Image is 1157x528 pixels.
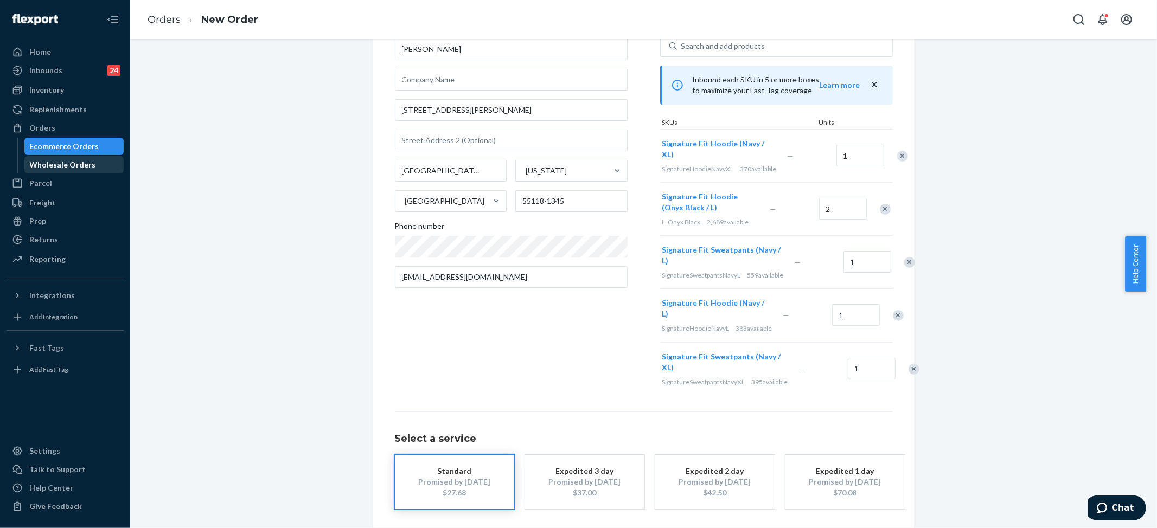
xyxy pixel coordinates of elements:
button: Expedited 3 dayPromised by [DATE]$37.00 [525,455,644,509]
button: Help Center [1125,236,1146,292]
div: Ecommerce Orders [30,141,99,152]
a: Orders [7,119,124,137]
div: Wholesale Orders [30,159,96,170]
span: 395 available [752,378,788,386]
button: Signature Fit Hoodie (Navy / XL) [662,138,775,160]
span: Signature Fit Hoodie (Onyx Black / L) [662,192,738,212]
input: [US_STATE] [525,165,526,176]
span: SignatureHoodieNavyL [662,324,730,332]
div: [GEOGRAPHIC_DATA] [405,196,485,207]
div: Promised by [DATE] [541,477,628,487]
button: Signature Fit Hoodie (Onyx Black / L) [662,191,757,213]
span: 2,689 available [707,218,749,226]
div: Settings [29,446,60,456]
a: Inbounds24 [7,62,124,79]
span: SignatureSweatpantsNavyL [662,271,741,279]
div: Integrations [29,290,75,301]
button: Close Navigation [102,9,124,30]
div: Standard [411,466,498,477]
div: Freight [29,197,56,208]
button: Signature Fit Sweatpants (Navy / XL) [662,351,786,373]
button: Talk to Support [7,461,124,478]
div: Promised by [DATE] [411,477,498,487]
button: Fast Tags [7,339,124,357]
input: Quantity [819,198,867,220]
div: Remove Item [880,204,891,215]
a: Parcel [7,175,124,192]
span: SignatureSweatpantsNavyXL [662,378,745,386]
span: — [783,311,790,320]
input: Quantity [848,358,896,379]
button: Expedited 1 dayPromised by [DATE]$70.08 [785,455,905,509]
div: Units [817,118,866,129]
div: Remove Item [909,364,919,375]
a: Home [7,43,124,61]
div: $27.68 [411,487,498,498]
button: Give Feedback [7,498,124,515]
div: Remove Item [897,151,908,162]
div: Give Feedback [29,501,82,512]
input: Email (Only Required for International) [395,266,628,288]
a: Reporting [7,250,124,268]
div: Promised by [DATE] [672,477,758,487]
div: $42.50 [672,487,758,498]
span: — [795,257,801,267]
div: Add Fast Tag [29,365,68,374]
button: Expedited 2 dayPromised by [DATE]$42.50 [655,455,775,509]
a: Add Integration [7,308,124,326]
a: Settings [7,442,124,460]
input: Street Address 2 (Optional) [395,130,628,151]
h1: Select a service [395,434,893,445]
span: Signature Fit Sweatpants (Navy / XL) [662,352,781,372]
div: Remove Item [904,257,915,268]
div: Replenishments [29,104,87,115]
input: Quantity [836,145,884,166]
div: 24 [107,65,120,76]
div: Add Integration [29,312,78,321]
a: Wholesale Orders [24,156,124,173]
a: Orders [148,14,181,25]
input: Company Name [395,69,628,91]
div: Promised by [DATE] [802,477,888,487]
span: Phone number [395,221,445,236]
div: $70.08 [802,487,888,498]
div: Search and add products [681,41,765,51]
input: Quantity [843,251,891,273]
span: L. Onyx Black [662,218,701,226]
a: Inventory [7,81,124,99]
a: Returns [7,231,124,248]
div: Inventory [29,85,64,95]
span: 370 available [740,165,777,173]
a: Freight [7,194,124,211]
div: Inbound each SKU in 5 or more boxes to maximize your Fast Tag coverage [660,66,893,105]
div: Inbounds [29,65,62,76]
span: — [770,204,777,214]
a: Prep [7,213,124,230]
div: Talk to Support [29,464,86,475]
span: Signature Fit Sweatpants (Navy / L) [662,245,781,265]
button: Learn more [820,80,860,91]
div: Orders [29,123,55,133]
a: New Order [201,14,258,25]
div: $37.00 [541,487,628,498]
a: Ecommerce Orders [24,138,124,155]
div: Prep [29,216,46,227]
button: Open notifications [1092,9,1114,30]
div: Expedited 1 day [802,466,888,477]
button: close [869,79,880,91]
div: Expedited 2 day [672,466,758,477]
div: SKUs [660,118,817,129]
span: Signature Fit Hoodie (Navy / XL) [662,139,765,159]
button: Integrations [7,287,124,304]
button: Open account menu [1116,9,1137,30]
input: ZIP Code [515,190,628,212]
div: Home [29,47,51,57]
div: [US_STATE] [526,165,567,176]
span: 383 available [736,324,772,332]
input: [GEOGRAPHIC_DATA] [404,196,405,207]
div: Expedited 3 day [541,466,628,477]
button: Signature Fit Sweatpants (Navy / L) [662,244,782,266]
input: Quantity [832,304,880,326]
